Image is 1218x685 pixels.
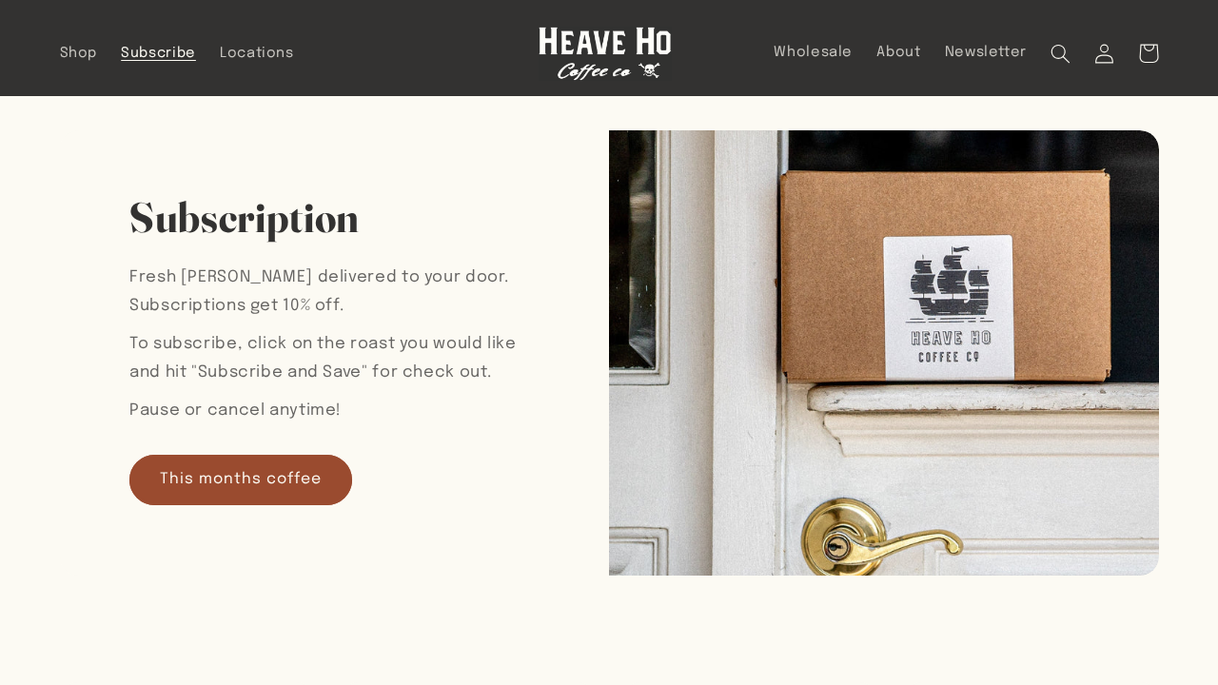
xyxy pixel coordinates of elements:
[207,32,305,74] a: Locations
[774,44,853,62] span: Wholesale
[865,31,933,73] a: About
[129,264,540,320] p: Fresh [PERSON_NAME] delivered to your door. Subscriptions get 10% off.
[876,44,920,62] span: About
[762,31,865,73] a: Wholesale
[129,330,540,386] p: To subscribe, click on the roast you would like and hit "Subscribe and Save" for check out.
[129,455,352,505] a: This months coffee
[129,397,540,425] p: Pause or cancel anytime!
[945,44,1027,62] span: Newsletter
[933,31,1039,73] a: Newsletter
[539,27,672,81] img: Heave Ho Coffee Co
[220,45,294,63] span: Locations
[1039,31,1083,75] summary: Search
[48,32,109,74] a: Shop
[121,45,196,63] span: Subscribe
[109,32,208,74] a: Subscribe
[60,45,98,63] span: Shop
[129,190,360,245] h2: Subscription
